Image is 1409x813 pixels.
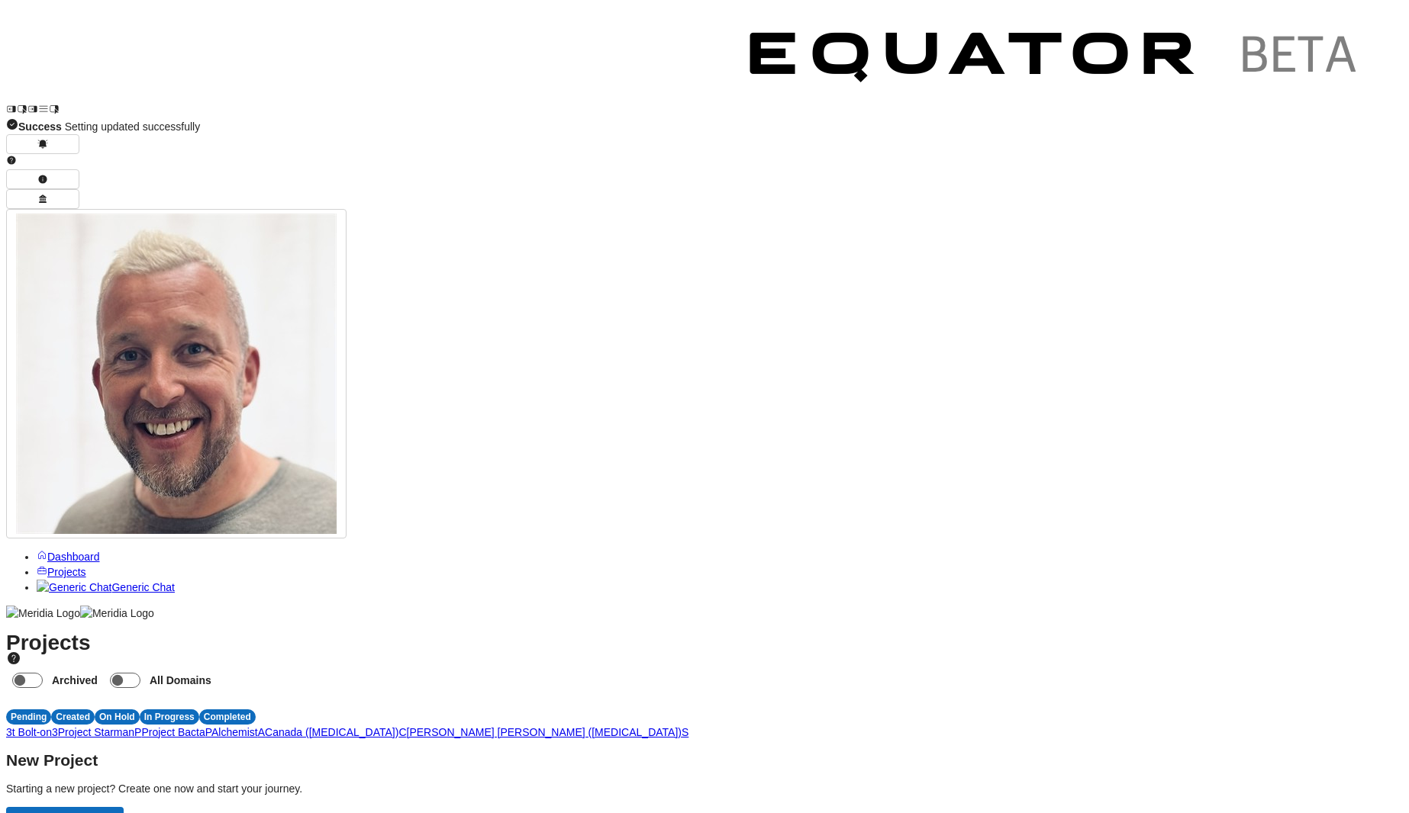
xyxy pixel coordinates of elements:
span: Generic Chat [111,581,174,593]
div: In Progress [140,709,199,725]
span: 3 [52,726,58,738]
img: Meridia Logo [6,606,80,621]
a: Project StarmanP [58,726,142,738]
a: Canada ([MEDICAL_DATA])C [265,726,406,738]
a: Generic ChatGeneric Chat [37,581,175,593]
img: Meridia Logo [80,606,154,621]
span: Projects [47,566,86,578]
a: 3t Bolt-on3 [6,726,58,738]
img: Generic Chat [37,580,111,595]
div: Created [51,709,95,725]
div: Completed [199,709,256,725]
a: AlchemistA [211,726,265,738]
span: C [398,726,406,738]
label: All Domains [147,667,218,694]
a: Projects [37,566,86,578]
span: P [205,726,211,738]
span: Dashboard [47,551,100,563]
span: S [682,726,688,738]
a: [PERSON_NAME] [PERSON_NAME] ([MEDICAL_DATA])S [407,726,689,738]
div: On Hold [95,709,140,725]
h2: New Project [6,753,1403,768]
span: P [134,726,141,738]
a: Project BactaP [141,726,211,738]
div: Pending [6,709,51,725]
strong: Success [18,121,62,133]
a: Dashboard [37,551,100,563]
h1: Projects [6,635,1403,694]
img: Profile Icon [16,214,337,534]
p: Starting a new project? Create one now and start your journey. [6,781,1403,796]
img: Customer Logo [60,6,724,114]
span: Setting updated successfully [18,121,200,133]
label: Archived [49,667,104,694]
span: A [258,726,265,738]
img: Customer Logo [724,6,1388,114]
